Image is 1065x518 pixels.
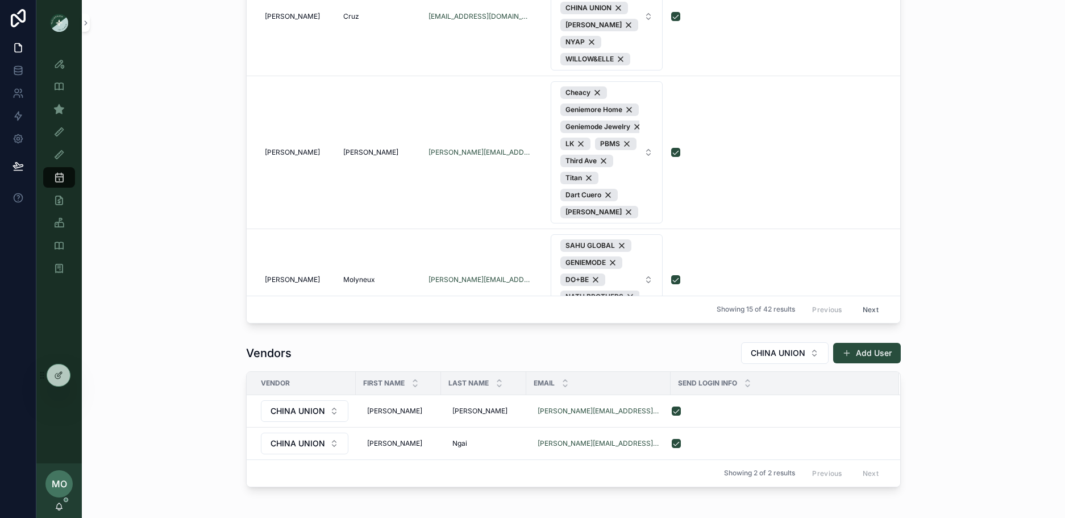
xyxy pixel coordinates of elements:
[565,275,589,284] span: DO+BE
[363,379,405,388] span: First Name
[560,53,630,65] button: Unselect 1
[565,20,622,30] span: [PERSON_NAME]
[560,256,622,269] button: Unselect 67
[52,477,67,491] span: MO
[560,103,639,116] button: Unselect 82
[448,379,489,388] span: Last Name
[565,105,622,114] span: Geniemore Home
[343,12,359,21] span: Cruz
[565,241,615,250] span: SAHU GLOBAL
[551,81,663,223] button: Select Button
[50,14,68,32] img: App logo
[367,439,422,448] span: [PERSON_NAME]
[560,138,590,150] button: Unselect 80
[565,3,611,13] span: CHINA UNION
[265,12,320,21] span: [PERSON_NAME]
[261,379,290,388] span: Vendor
[36,45,82,293] div: scrollable content
[724,469,795,478] span: Showing 2 of 2 results
[565,38,585,47] span: NYAP
[429,148,532,157] a: [PERSON_NAME][EMAIL_ADDRESS][DOMAIN_NAME]
[565,208,622,217] span: [PERSON_NAME]
[833,343,901,363] button: Add User
[600,139,620,148] span: PBMS
[551,234,663,325] button: Select Button
[560,19,638,31] button: Unselect 51
[538,407,659,416] a: [PERSON_NAME][EMAIL_ADDRESS][PERSON_NAME][DOMAIN_NAME]
[565,139,574,148] span: LK
[560,86,607,99] button: Unselect 83
[560,155,613,167] button: Unselect 77
[265,148,320,157] span: [PERSON_NAME]
[565,190,601,200] span: Dart Cuero
[246,345,292,361] h1: Vendors
[565,258,606,267] span: GENIEMODE
[565,55,614,64] span: WILLOW&ELLE
[560,291,640,303] button: Unselect 8
[560,239,631,252] button: Unselect 68
[429,275,532,284] a: [PERSON_NAME][EMAIL_ADDRESS][DOMAIN_NAME]
[855,301,887,318] button: Next
[560,121,647,133] button: Unselect 81
[560,273,605,286] button: Unselect 66
[741,342,829,364] button: Select Button
[565,173,582,183] span: Titan
[751,347,805,359] span: CHINA UNION
[565,156,597,165] span: Third Ave
[534,379,555,388] span: Email
[271,405,325,417] span: CHINA UNION
[560,206,638,218] button: Unselect 73
[452,407,507,416] span: [PERSON_NAME]
[265,275,320,284] span: [PERSON_NAME]
[560,36,601,48] button: Unselect 7
[560,172,598,184] button: Unselect 76
[343,275,375,284] span: Molyneux
[717,305,795,314] span: Showing 15 of 42 results
[261,400,348,422] button: Select Button
[595,138,636,150] button: Unselect 79
[343,148,398,157] span: [PERSON_NAME]
[678,379,737,388] span: Send Login Info
[565,292,623,301] span: NATH BROTHERS
[452,439,467,448] span: Ngai
[560,2,628,14] button: Unselect 63
[271,438,325,449] span: CHINA UNION
[367,407,422,416] span: [PERSON_NAME]
[261,433,348,454] button: Select Button
[538,439,659,448] a: [PERSON_NAME][EMAIL_ADDRESS][DOMAIN_NAME]
[429,12,532,21] a: [EMAIL_ADDRESS][DOMAIN_NAME]
[565,122,630,131] span: Geniemode Jewelry
[560,189,618,201] button: Unselect 75
[565,88,590,97] span: Cheacy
